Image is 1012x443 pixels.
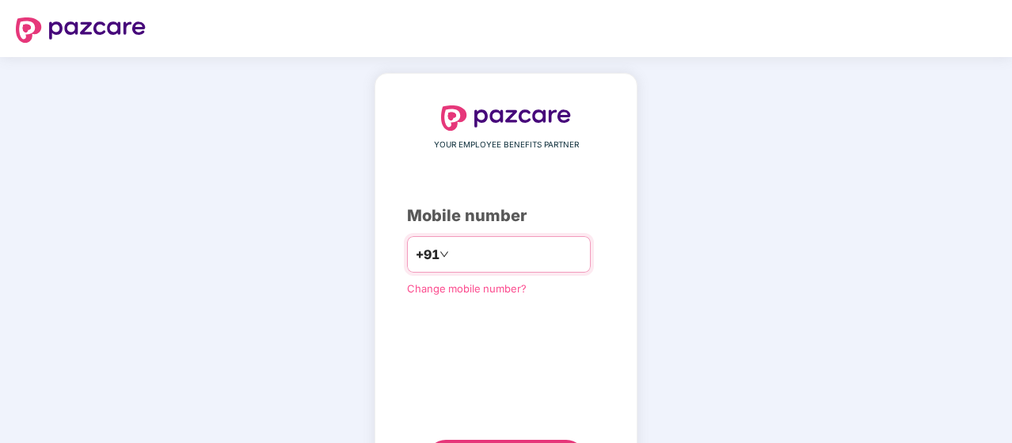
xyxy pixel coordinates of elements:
img: logo [441,105,571,131]
span: +91 [416,245,439,265]
img: logo [16,17,146,43]
a: Change mobile number? [407,282,527,295]
span: YOUR EMPLOYEE BENEFITS PARTNER [434,139,579,151]
div: Mobile number [407,204,605,228]
span: down [439,250,449,259]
